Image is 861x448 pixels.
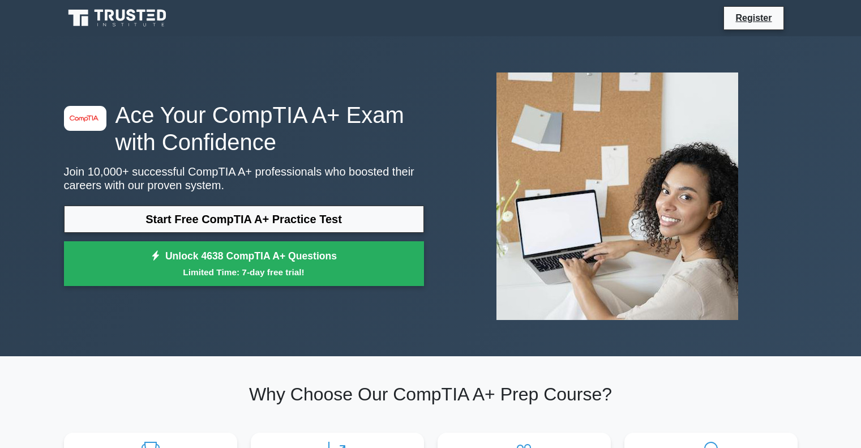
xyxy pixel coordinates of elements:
a: Register [729,11,778,25]
h1: Ace Your CompTIA A+ Exam with Confidence [64,101,424,156]
a: Unlock 4638 CompTIA A+ QuestionsLimited Time: 7-day free trial! [64,241,424,287]
h2: Why Choose Our CompTIA A+ Prep Course? [64,383,798,405]
small: Limited Time: 7-day free trial! [78,266,410,279]
p: Join 10,000+ successful CompTIA A+ professionals who boosted their careers with our proven system. [64,165,424,192]
a: Start Free CompTIA A+ Practice Test [64,206,424,233]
